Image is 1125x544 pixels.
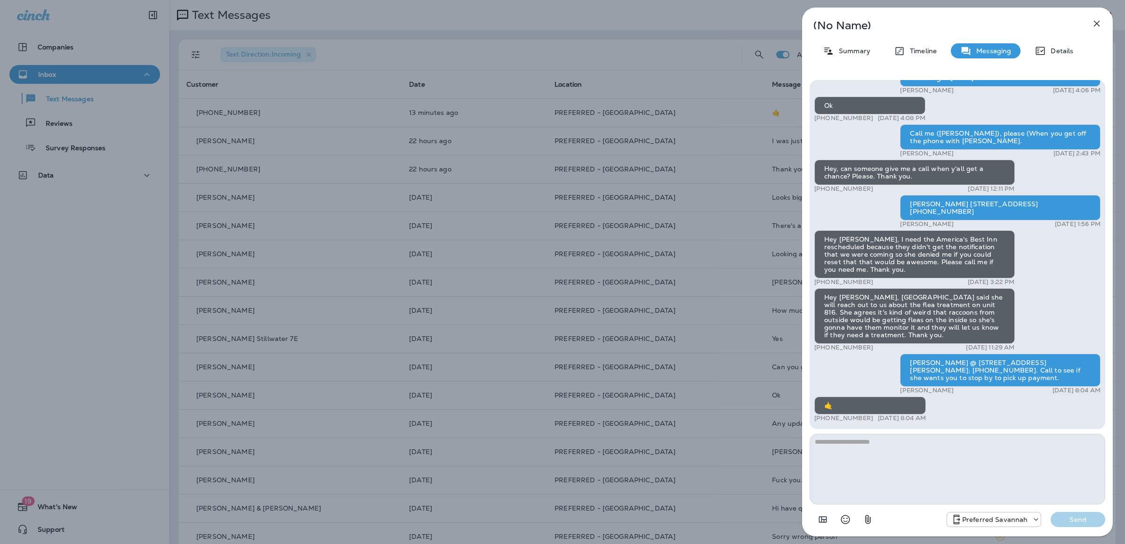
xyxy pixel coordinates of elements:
p: Details [1046,47,1073,55]
button: Select an emoji [836,510,855,529]
div: Hey [PERSON_NAME], I need the America's Best Inn rescheduled because they didn't get the notifica... [814,230,1015,278]
p: [PERSON_NAME] [900,220,954,228]
p: [DATE] 3:22 PM [968,278,1015,286]
div: [PERSON_NAME] [STREET_ADDRESS] [PHONE_NUMBER] [900,195,1101,220]
p: [DATE] 8:04 AM [1053,387,1101,394]
p: [PERSON_NAME] [900,387,954,394]
p: [PHONE_NUMBER] [814,185,873,193]
p: [PHONE_NUMBER] [814,114,873,122]
p: [DATE] 4:08 PM [878,114,925,122]
p: [PHONE_NUMBER] [814,278,873,286]
p: Messaging [972,47,1011,55]
div: Hey, can someone give me a call when y'all get a chance? Please. Thank you. [814,160,1015,185]
p: [DATE] 11:29 AM [966,344,1014,351]
p: [PERSON_NAME] [900,150,954,157]
p: [DATE] 1:56 PM [1055,220,1101,228]
button: Add in a premade template [813,510,832,529]
div: 🤙 [814,397,926,414]
div: Hey [PERSON_NAME], [GEOGRAPHIC_DATA] said she will reach out to us about the flea treatment on un... [814,288,1015,344]
p: (No Name) [813,22,1070,29]
p: [PHONE_NUMBER] [814,344,873,351]
p: [PERSON_NAME] [900,87,954,94]
p: Summary [834,47,870,55]
div: [PERSON_NAME] @ [STREET_ADDRESS][PERSON_NAME]; [PHONE_NUMBER]. Call to see if she wants you to st... [900,354,1101,387]
p: Timeline [905,47,937,55]
p: [PHONE_NUMBER] [814,414,873,422]
div: +1 (912) 461-3419 [947,514,1041,525]
p: Preferred Savannah [962,516,1028,523]
div: Ok [814,97,925,114]
p: [DATE] 2:43 PM [1053,150,1101,157]
p: [DATE] 12:11 PM [968,185,1014,193]
p: [DATE] 8:04 AM [878,414,926,422]
div: Call me ([PERSON_NAME]), please (When you get off the phone with [PERSON_NAME]. [900,124,1101,150]
p: [DATE] 4:06 PM [1053,87,1101,94]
